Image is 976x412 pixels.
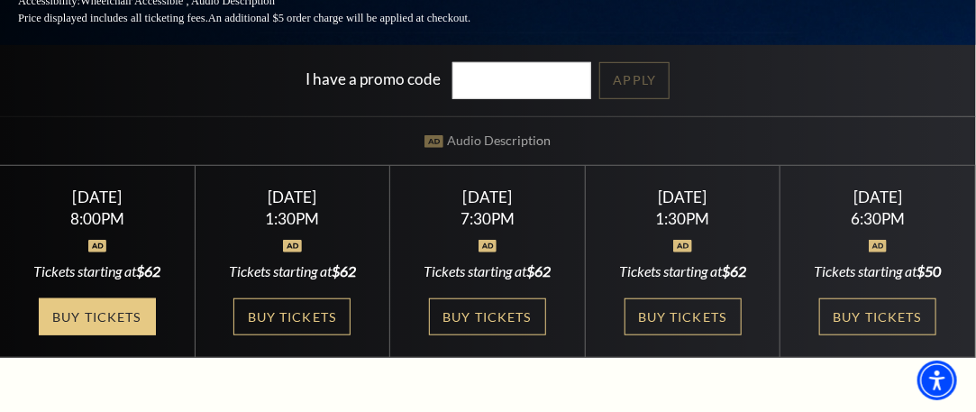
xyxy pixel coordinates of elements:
[802,211,953,226] div: 6:30PM
[802,261,953,281] div: Tickets starting at
[216,188,368,206] div: [DATE]
[208,12,470,24] span: An additional $5 order charge will be applied at checkout.
[722,262,746,279] span: $62
[819,298,936,335] a: Buy Tickets
[607,188,759,206] div: [DATE]
[625,298,742,335] a: Buy Tickets
[412,261,563,281] div: Tickets starting at
[22,261,173,281] div: Tickets starting at
[526,262,551,279] span: $62
[607,211,759,226] div: 1:30PM
[216,261,368,281] div: Tickets starting at
[233,298,351,335] a: Buy Tickets
[917,262,942,279] span: $50
[917,361,957,400] div: Accessibility Menu
[22,211,173,226] div: 8:00PM
[216,211,368,226] div: 1:30PM
[22,188,173,206] div: [DATE]
[412,188,563,206] div: [DATE]
[136,262,160,279] span: $62
[429,298,546,335] a: Buy Tickets
[412,211,563,226] div: 7:30PM
[18,10,514,27] p: Price displayed includes all ticketing fees.
[306,69,442,88] label: I have a promo code
[332,262,356,279] span: $62
[607,261,759,281] div: Tickets starting at
[39,298,156,335] a: Buy Tickets
[802,188,953,206] div: [DATE]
